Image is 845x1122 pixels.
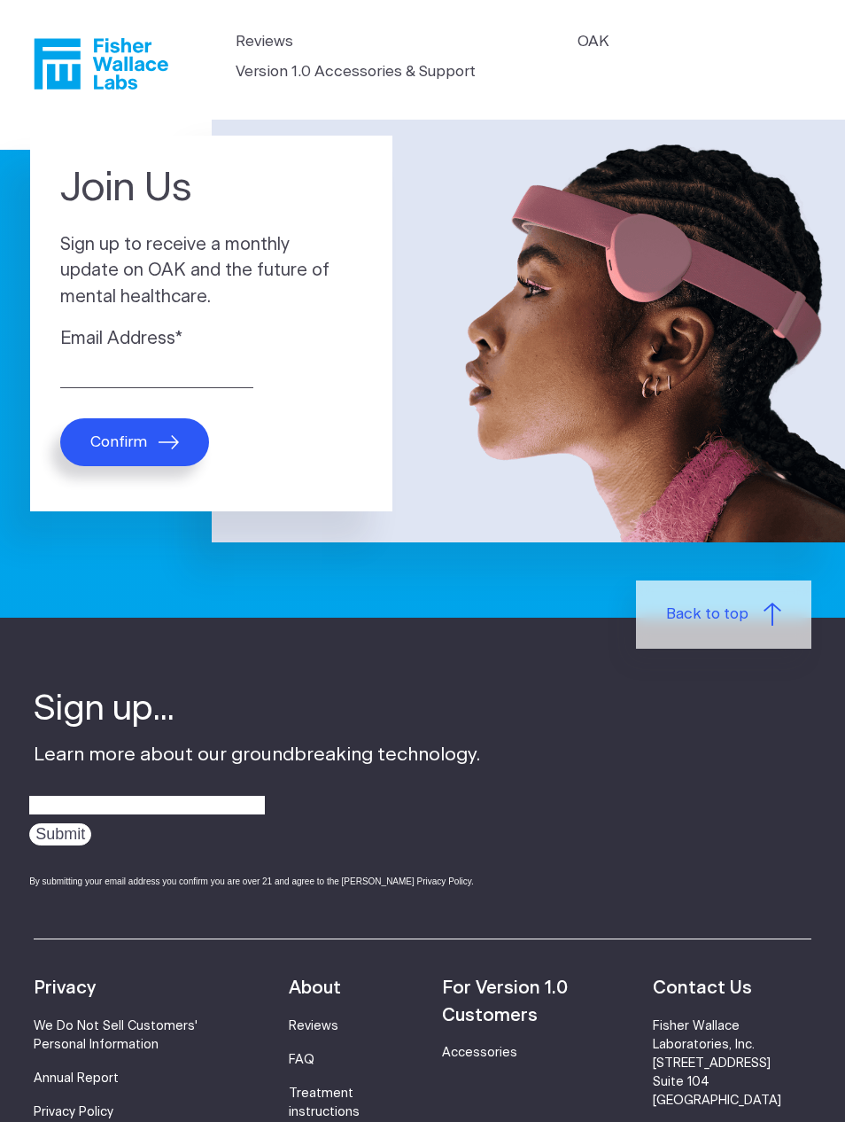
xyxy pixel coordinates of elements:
[34,1072,119,1085] a: Annual Report
[34,38,168,90] a: Fisher Wallace
[289,1087,360,1118] a: Treatment instructions
[90,433,147,451] span: Confirm
[34,1106,113,1118] a: Privacy Policy
[442,1047,517,1059] a: Accessories
[289,1020,338,1032] a: Reviews
[60,418,209,466] button: Confirm
[289,1054,314,1066] a: FAQ
[236,30,293,53] a: Reviews
[653,979,752,997] strong: Contact Us
[29,875,480,888] div: By submitting your email address you confirm you are over 21 and agree to the [PERSON_NAME] Priva...
[289,979,341,997] strong: About
[34,979,96,997] strong: Privacy
[34,1020,198,1051] a: We Do Not Sell Customers' Personal Information
[34,686,480,903] div: Learn more about our groundbreaking technology.
[236,60,476,83] a: Version 1.0 Accessories & Support
[34,686,480,734] h4: Sign up...
[29,823,91,845] input: Submit
[666,603,748,626] span: Back to top
[442,979,568,1025] strong: For Version 1.0 Customers
[578,30,609,53] a: OAK
[60,326,362,353] label: Email Address
[60,166,362,212] h1: Join Us
[60,232,362,311] p: Sign up to receive a monthly update on OAK and the future of mental healthcare.
[636,580,811,649] a: Back to top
